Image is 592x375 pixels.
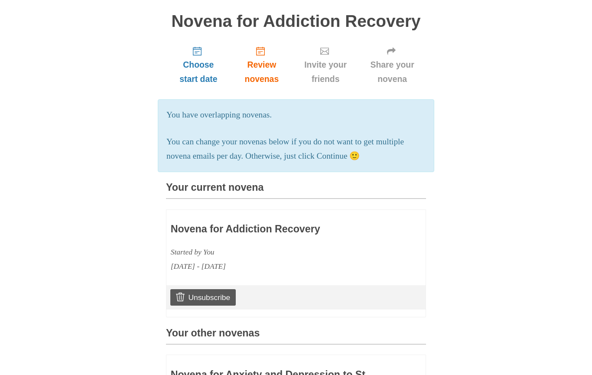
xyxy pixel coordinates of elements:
p: You can change your novenas below if you do not want to get multiple novena emails per day. Other... [166,135,426,164]
span: Choose start date [175,58,222,87]
p: You have overlapping novenas. [166,108,426,123]
div: [DATE] - [DATE] [171,260,371,274]
a: Share your novena [358,39,426,91]
h3: Your other novenas [166,328,426,345]
span: Invite your friends [301,58,350,87]
a: Invite your friends [293,39,358,91]
h3: Novena for Addiction Recovery [171,224,371,235]
span: Review novenas [240,58,284,87]
a: Review novenas [231,39,293,91]
h3: Your current novena [166,183,426,199]
a: Choose start date [166,39,231,91]
div: Started by You [171,245,371,260]
h1: Novena for Addiction Recovery [166,13,426,31]
span: Share your novena [367,58,417,87]
a: Unsubscribe [170,290,236,306]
